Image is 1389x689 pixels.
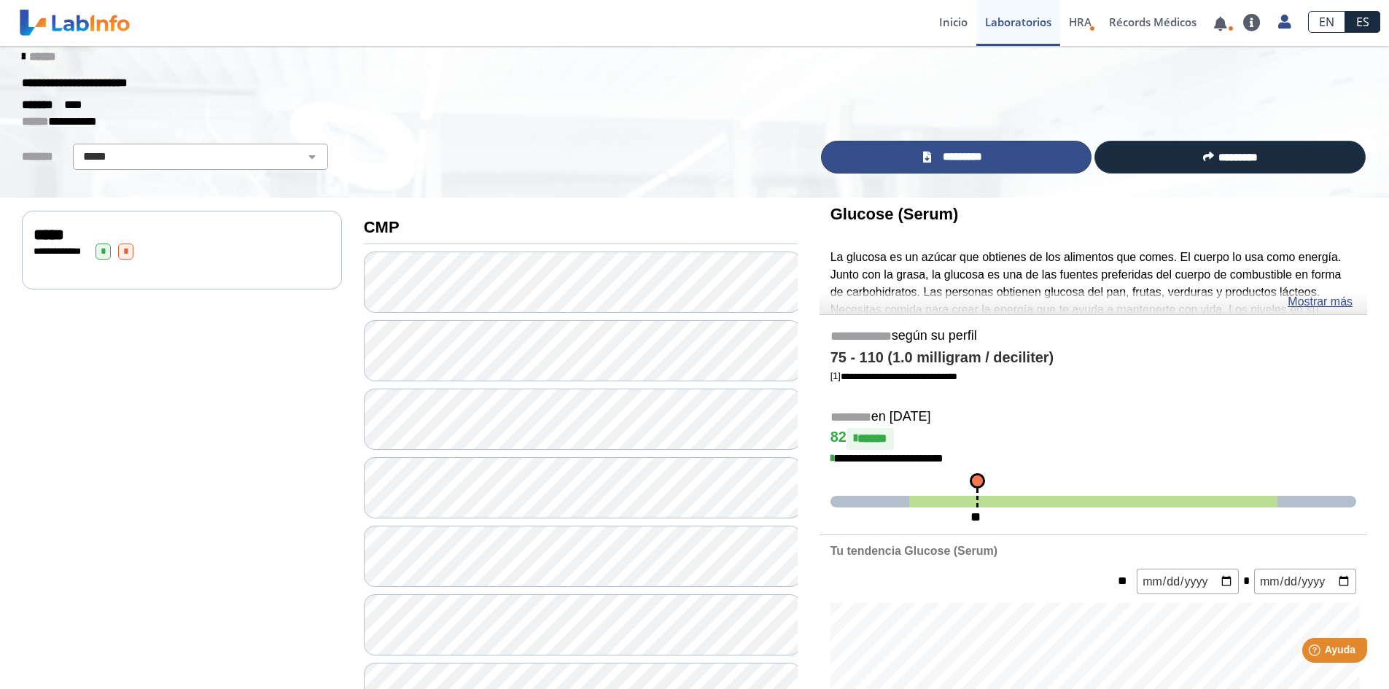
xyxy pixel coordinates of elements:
[1069,15,1092,29] span: HRA
[830,409,1356,426] h5: en [DATE]
[830,205,959,223] b: Glucose (Serum)
[1254,569,1356,594] input: mm/dd/yyyy
[1259,632,1373,673] iframe: Help widget launcher
[830,370,957,381] a: [1]
[364,218,400,236] b: CMP
[1345,11,1380,33] a: ES
[1137,569,1239,594] input: mm/dd/yyyy
[830,328,1356,345] h5: según su perfil
[830,249,1356,354] p: La glucosa es un azúcar que obtienes de los alimentos que comes. El cuerpo lo usa como energía. J...
[1288,293,1353,311] a: Mostrar más
[830,428,1356,450] h4: 82
[830,349,1356,367] h4: 75 - 110 (1.0 milligram / deciliter)
[830,545,997,557] b: Tu tendencia Glucose (Serum)
[1308,11,1345,33] a: EN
